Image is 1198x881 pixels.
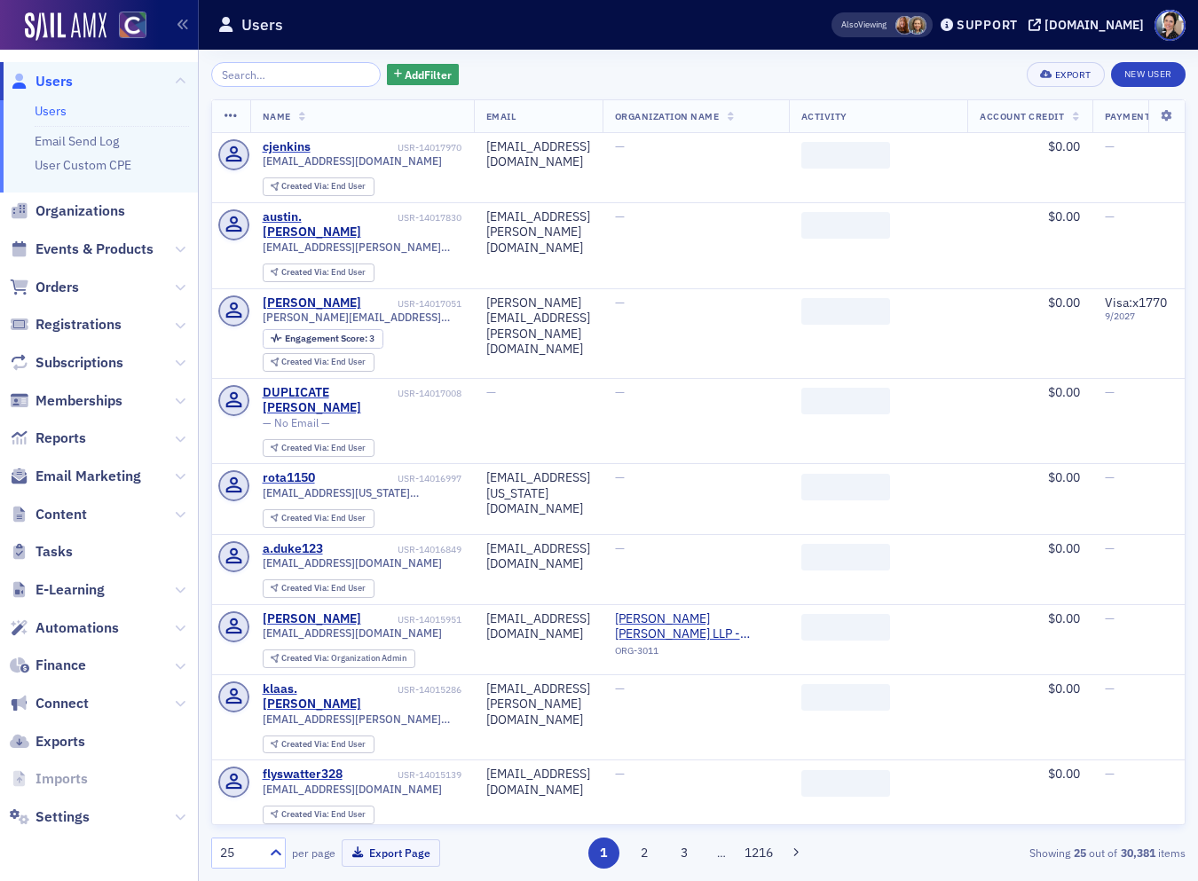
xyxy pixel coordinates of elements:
[486,295,590,358] div: [PERSON_NAME][EMAIL_ADDRESS][PERSON_NAME][DOMAIN_NAME]
[841,19,858,30] div: Also
[35,694,89,713] span: Connect
[10,278,79,297] a: Orders
[908,16,926,35] span: Lindsay Moore
[281,582,331,594] span: Created Via :
[281,652,331,664] span: Created Via :
[1048,610,1080,626] span: $0.00
[263,110,291,122] span: Name
[220,844,259,862] div: 25
[10,656,86,675] a: Finance
[345,769,461,781] div: USR-14015139
[285,332,369,344] span: Engagement Score :
[10,694,89,713] a: Connect
[263,767,343,783] a: flyswatter328
[486,611,590,642] div: [EMAIL_ADDRESS][DOMAIN_NAME]
[263,712,461,726] span: [EMAIL_ADDRESS][PERSON_NAME][DOMAIN_NAME]
[10,353,123,373] a: Subscriptions
[10,732,85,751] a: Exports
[387,64,460,86] button: AddFilter
[486,209,590,256] div: [EMAIL_ADDRESS][PERSON_NAME][DOMAIN_NAME]
[801,684,890,711] span: ‌
[281,808,331,820] span: Created Via :
[35,580,105,600] span: E-Learning
[615,645,776,663] div: ORG-3011
[873,845,1186,861] div: Showing out of items
[10,542,73,562] a: Tasks
[615,295,625,311] span: —
[615,540,625,556] span: —
[398,212,461,224] div: USR-14017830
[1155,10,1186,41] span: Profile
[263,806,374,824] div: Created Via: End User
[263,541,323,557] div: a.duke123
[801,298,890,325] span: ‌
[980,110,1064,122] span: Account Credit
[263,295,361,311] a: [PERSON_NAME]
[801,110,847,122] span: Activity
[281,738,331,750] span: Created Via :
[281,356,331,367] span: Created Via :
[801,474,890,500] span: ‌
[1105,680,1115,696] span: —
[263,264,374,282] div: Created Via: End User
[281,740,366,750] div: End User
[957,17,1018,33] div: Support
[1117,845,1158,861] strong: 30,381
[1105,469,1115,485] span: —
[1105,610,1115,626] span: —
[841,19,887,31] span: Viewing
[281,268,366,278] div: End User
[486,110,516,122] span: Email
[35,201,125,221] span: Organizations
[615,680,625,696] span: —
[1055,70,1092,80] div: Export
[486,767,590,798] div: [EMAIL_ADDRESS][DOMAIN_NAME]
[35,157,131,173] a: User Custom CPE
[1048,680,1080,696] span: $0.00
[1048,766,1080,782] span: $0.00
[615,384,625,400] span: —
[1048,138,1080,154] span: $0.00
[281,444,366,453] div: End User
[895,16,914,35] span: Sheila Duggan
[263,329,383,349] div: Engagement Score: 3
[615,138,625,154] span: —
[263,611,361,627] a: [PERSON_NAME]
[486,139,590,170] div: [EMAIL_ADDRESS][DOMAIN_NAME]
[801,388,890,414] span: ‌
[628,838,659,869] button: 2
[615,208,625,224] span: —
[263,139,311,155] div: cjenkins
[263,626,442,640] span: [EMAIL_ADDRESS][DOMAIN_NAME]
[285,334,374,343] div: 3
[281,182,366,192] div: End User
[263,385,395,416] div: DUPLICATE [PERSON_NAME]
[35,769,88,789] span: Imports
[1111,62,1186,87] a: New User
[35,656,86,675] span: Finance
[35,133,119,149] a: Email Send Log
[313,142,461,153] div: USR-14017970
[35,542,73,562] span: Tasks
[801,142,890,169] span: ‌
[486,470,590,517] div: [EMAIL_ADDRESS][US_STATE][DOMAIN_NAME]
[486,384,496,400] span: —
[35,807,90,827] span: Settings
[281,810,366,820] div: End User
[364,614,461,625] div: USR-14015951
[263,209,395,240] a: austin.[PERSON_NAME]
[35,467,141,486] span: Email Marketing
[263,681,395,712] div: klaas.[PERSON_NAME]
[1070,845,1089,861] strong: 25
[318,473,461,484] div: USR-14016997
[10,769,88,789] a: Imports
[398,388,461,399] div: USR-14017008
[364,298,461,310] div: USR-14017051
[35,353,123,373] span: Subscriptions
[588,838,619,869] button: 1
[1044,17,1144,33] div: [DOMAIN_NAME]
[35,732,85,751] span: Exports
